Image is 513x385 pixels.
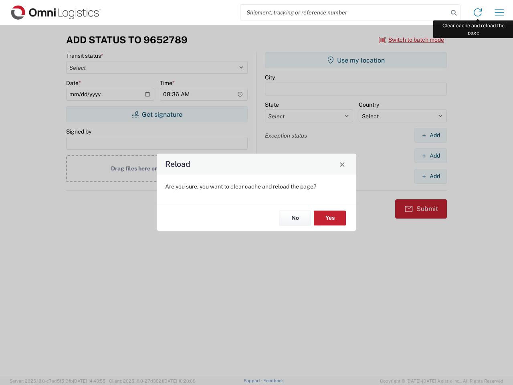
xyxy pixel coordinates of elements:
h4: Reload [165,158,190,170]
button: Yes [314,211,346,225]
button: No [279,211,311,225]
input: Shipment, tracking or reference number [240,5,448,20]
button: Close [337,158,348,170]
p: Are you sure, you want to clear cache and reload the page? [165,183,348,190]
